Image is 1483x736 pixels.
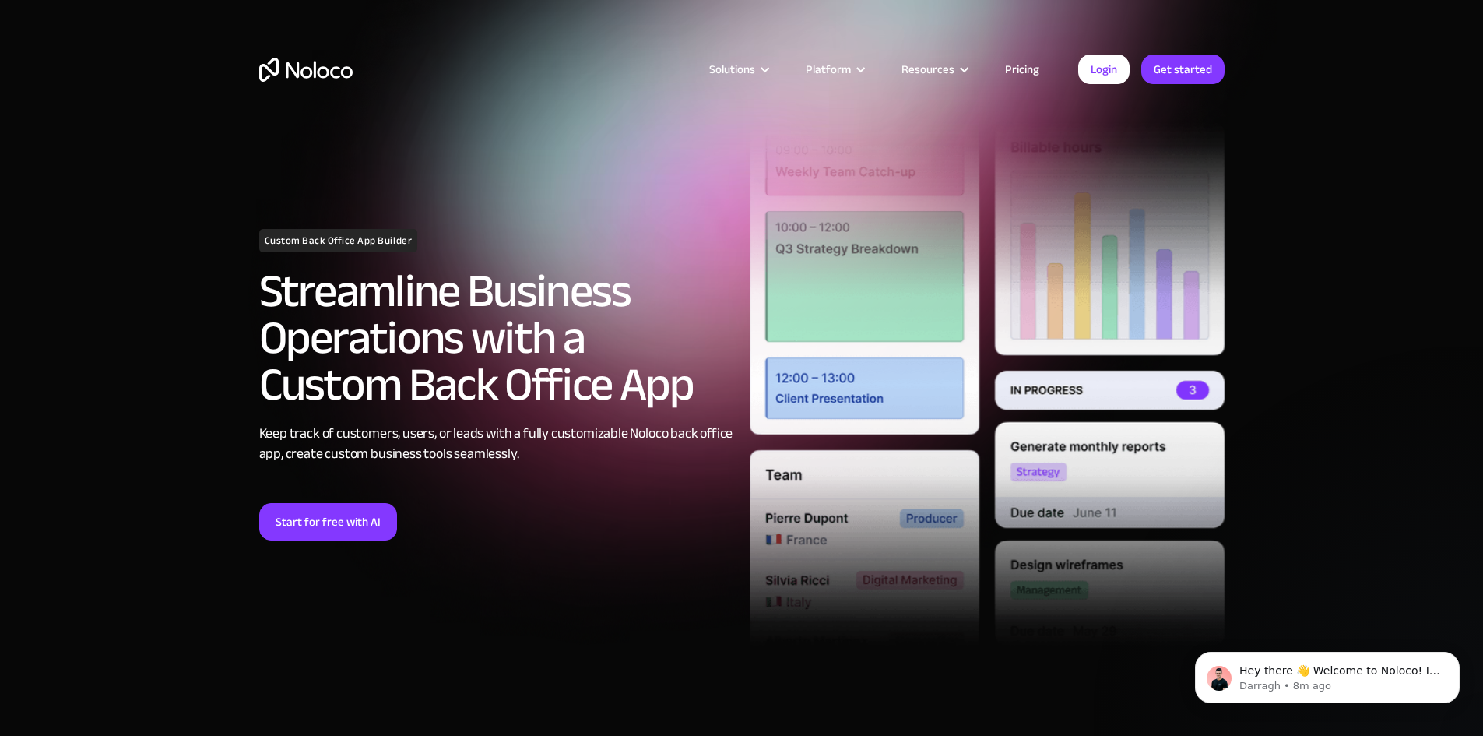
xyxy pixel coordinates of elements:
div: Keep track of customers, users, or leads with a fully customizable Noloco back office app, create... [259,424,734,464]
a: Start for free with AI [259,503,397,541]
div: Platform [786,59,882,79]
a: Pricing [986,59,1059,79]
h1: Custom Back Office App Builder [259,229,418,252]
a: home [259,58,353,82]
a: Get started [1141,55,1225,84]
div: Platform [806,59,851,79]
div: Solutions [690,59,786,79]
div: Resources [882,59,986,79]
h2: Streamline Business Operations with a Custom Back Office App [259,268,734,408]
div: Resources [901,59,954,79]
iframe: Intercom notifications message [1172,619,1483,728]
div: Solutions [709,59,755,79]
a: Login [1078,55,1130,84]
